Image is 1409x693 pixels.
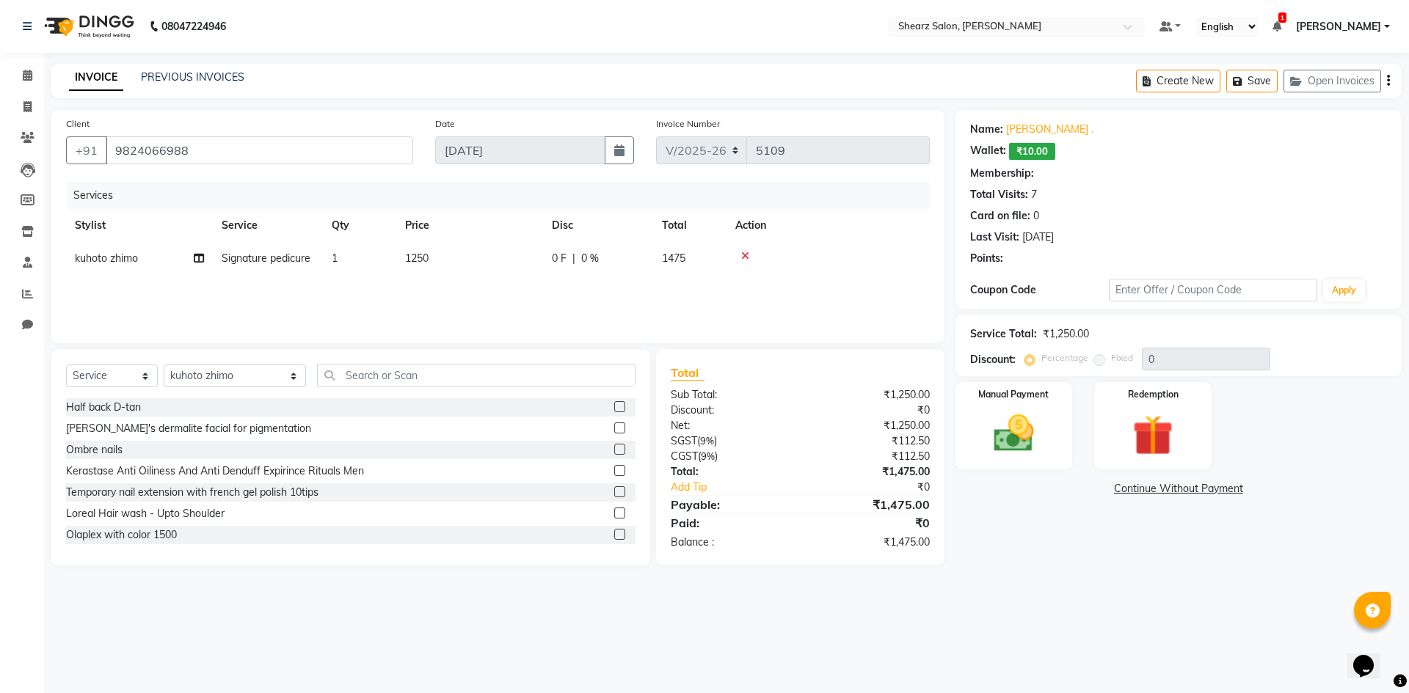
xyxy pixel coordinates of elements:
div: 7 [1031,187,1037,202]
span: 1 [332,252,338,265]
a: Continue Without Payment [958,481,1399,496]
div: Sub Total: [660,387,800,403]
span: 9% [700,435,714,447]
img: _gift.svg [1120,410,1186,461]
label: Redemption [1128,388,1179,401]
span: 1 [1278,12,1286,23]
div: ₹1,475.00 [800,464,940,480]
a: PREVIOUS INVOICES [141,70,244,84]
div: Discount: [970,352,1016,367]
div: Last Visit: [970,230,1019,245]
div: Loreal Hair wash - Upto Shoulder [66,506,225,521]
label: Invoice Number [656,117,720,131]
b: 08047224946 [161,6,226,47]
span: 1250 [405,252,429,265]
label: Manual Payment [978,388,1049,401]
th: Action [727,209,930,242]
div: ₹1,475.00 [800,496,940,513]
div: Temporary nail extension with french gel polish 10tips [66,485,318,500]
span: | [572,251,575,266]
span: 9% [701,450,715,462]
div: [PERSON_NAME]'s dermalite facial for pigmentation [66,421,311,436]
th: Stylist [66,209,213,242]
button: +91 [66,136,107,164]
label: Client [66,117,90,131]
th: Service [213,209,323,242]
a: 1 [1273,20,1281,33]
button: Save [1226,70,1278,92]
div: Ombre nails [66,442,123,458]
div: ₹1,250.00 [800,387,940,403]
div: ₹0 [800,403,940,418]
span: CGST [671,450,698,463]
div: Services [68,182,941,209]
a: [PERSON_NAME] . [1006,122,1093,137]
label: Fixed [1111,351,1133,364]
a: INVOICE [69,65,123,91]
div: ₹1,250.00 [1043,326,1089,342]
div: Service Total: [970,326,1037,342]
div: Wallet: [970,143,1006,160]
iframe: chat widget [1347,634,1394,678]
div: ( ) [660,449,800,464]
th: Disc [543,209,653,242]
button: Apply [1323,279,1365,301]
span: 1475 [662,252,685,265]
div: Name: [970,122,1003,137]
th: Price [396,209,543,242]
div: Half back D-tan [66,400,141,415]
div: Card on file: [970,208,1030,224]
input: Search or Scan [317,364,636,386]
div: ₹1,475.00 [800,535,940,550]
button: Create New [1136,70,1220,92]
span: Signature pedicure [222,252,310,265]
span: kuhoto zhimo [75,252,138,265]
input: Search by Name/Mobile/Email/Code [106,136,413,164]
div: ₹1,250.00 [800,418,940,433]
div: ₹112.50 [800,433,940,449]
a: Add Tip [660,480,823,495]
div: Coupon Code [970,282,1109,298]
span: 0 % [581,251,599,266]
div: Kerastase Anti Oiliness And Anti Denduff Expirince Rituals Men [66,463,364,479]
div: Net: [660,418,800,433]
div: Discount: [660,403,800,418]
label: Percentage [1041,351,1088,364]
div: ₹0 [823,480,940,495]
div: ₹112.50 [800,449,940,464]
div: 0 [1033,208,1039,224]
div: Points: [970,251,1003,266]
label: Date [435,117,455,131]
div: Membership: [970,166,1034,181]
div: Olaplex with color 1500 [66,527,177,543]
div: Total Visits: [970,187,1028,202]
span: SGST [671,434,697,447]
span: 0 F [552,251,567,266]
img: _cash.svg [981,410,1047,457]
th: Qty [323,209,396,242]
div: [DATE] [1022,230,1054,245]
img: logo [37,6,138,47]
span: Total [671,365,704,381]
div: ( ) [660,433,800,449]
div: Paid: [660,514,800,532]
input: Enter Offer / Coupon Code [1109,279,1317,301]
button: Open Invoices [1284,70,1381,92]
th: Total [653,209,727,242]
div: ₹0 [800,514,940,532]
div: Balance : [660,535,800,550]
span: ₹10.00 [1009,143,1055,160]
span: [PERSON_NAME] [1296,19,1381,34]
div: Payable: [660,496,800,513]
div: Total: [660,464,800,480]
